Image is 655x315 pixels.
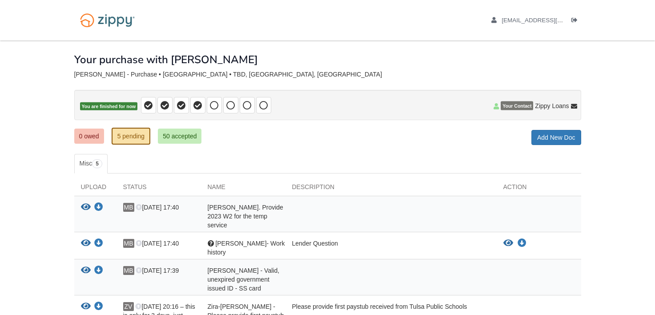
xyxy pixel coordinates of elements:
span: Your Contact [501,101,533,110]
span: 5 [92,159,102,168]
a: Download Mark Bremmer- Work history [518,240,526,247]
span: [DATE] 17:40 [136,204,179,211]
div: Name [201,182,285,196]
div: Description [285,182,497,196]
div: Status [117,182,201,196]
a: Download Zira-Danielle Van Wagenen - Please provide first paystub received from Tulsa Public Schools [94,303,103,311]
span: ZV [123,302,134,311]
span: You are finished for now [80,102,138,111]
a: Misc [74,154,108,174]
span: [PERSON_NAME]. Provide 2023 W2 for the temp service [208,204,283,229]
h1: Your purchase with [PERSON_NAME] [74,54,258,65]
span: MB [123,203,134,212]
a: 50 accepted [158,129,201,144]
a: Add New Doc [531,130,581,145]
span: [DATE] 17:40 [136,240,179,247]
a: Log out [571,17,581,26]
div: Lender Question [285,239,497,257]
button: View Mark Bremmer- Work history [503,239,513,248]
a: Download Mark Bremmer - Valid, unexpired government issued ID - SS card [94,267,103,275]
button: View Zira-Danielle Van Wagenen - Please provide first paystub received from Tulsa Public Schools [81,302,91,311]
span: MB [123,239,134,248]
span: zira83176@outlook.com [502,17,603,24]
a: Download Mark Bremmer- Work history [94,240,103,247]
button: View Mark Bremmer. Provide 2023 W2 for the temp service [81,203,91,212]
span: [DATE] 17:39 [136,267,179,274]
a: Download Mark Bremmer. Provide 2023 W2 for the temp service [94,204,103,211]
div: Action [497,182,581,196]
span: Zippy Loans [535,101,569,110]
span: [PERSON_NAME]- Work history [208,240,285,256]
a: 0 owed [74,129,104,144]
div: Upload [74,182,117,196]
span: [PERSON_NAME] - Valid, unexpired government issued ID - SS card [208,267,280,292]
div: [PERSON_NAME] - Purchase • [GEOGRAPHIC_DATA] • TBD, [GEOGRAPHIC_DATA], [GEOGRAPHIC_DATA] [74,71,581,78]
button: View Mark Bremmer - Valid, unexpired government issued ID - SS card [81,266,91,275]
span: MB [123,266,134,275]
button: View Mark Bremmer- Work history [81,239,91,248]
a: 5 pending [112,128,151,145]
img: Logo [74,9,141,32]
a: edit profile [491,17,604,26]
